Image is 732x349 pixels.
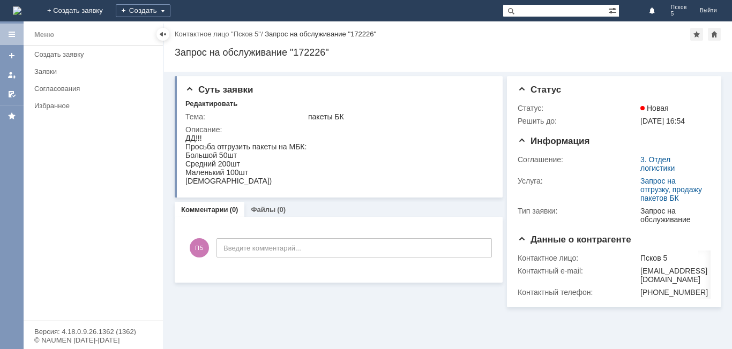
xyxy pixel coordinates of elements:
[518,117,638,125] div: Решить до:
[181,206,228,214] a: Комментарии
[13,6,21,15] img: logo
[13,6,21,15] a: Перейти на домашнюю страницу
[185,125,491,134] div: Описание:
[175,30,265,38] div: /
[230,206,238,214] div: (0)
[277,206,286,214] div: (0)
[175,30,261,38] a: Контактное лицо "Псков 5"
[34,28,54,41] div: Меню
[156,28,169,41] div: Скрыть меню
[518,155,638,164] div: Соглашение:
[690,28,703,41] div: Добавить в избранное
[185,112,306,121] div: Тема:
[30,80,161,97] a: Согласования
[34,328,152,335] div: Версия: 4.18.0.9.26.1362 (1362)
[3,86,20,103] a: Мои согласования
[190,238,209,257] span: П5
[518,234,631,245] span: Данные о контрагенте
[640,155,675,172] a: 3. Отдел логистики
[30,63,161,80] a: Заявки
[34,50,156,58] div: Создать заявку
[185,85,253,95] span: Суть заявки
[518,104,638,112] div: Статус:
[640,288,708,297] div: [PHONE_NUMBER]
[640,267,708,284] div: [EMAIL_ADDRESS][DOMAIN_NAME]
[518,288,638,297] div: Контактный телефон:
[640,104,669,112] span: Новая
[518,177,638,185] div: Услуга:
[175,47,721,58] div: Запрос на обслуживание "172226"
[708,28,721,41] div: Сделать домашней страницей
[34,337,152,344] div: © NAUMEN [DATE]-[DATE]
[116,4,170,17] div: Создать
[265,30,376,38] div: Запрос на обслуживание "172226"
[3,47,20,64] a: Создать заявку
[640,207,706,224] div: Запрос на обслуживание
[518,85,561,95] span: Статус
[34,85,156,93] div: Согласования
[185,100,237,108] div: Редактировать
[608,5,619,15] span: Расширенный поиск
[671,4,687,11] span: Псков
[518,267,638,275] div: Контактный e-mail:
[671,11,687,17] span: 5
[518,136,589,146] span: Информация
[251,206,275,214] a: Файлы
[640,177,702,202] a: Запрос на отгрузку, продажу пакетов БК
[34,67,156,75] div: Заявки
[518,254,638,262] div: Контактное лицо:
[34,102,145,110] div: Избранное
[518,207,638,215] div: Тип заявки:
[30,46,161,63] a: Создать заявку
[640,254,708,262] div: Псков 5
[308,112,489,121] div: пакеты БК
[3,66,20,84] a: Мои заявки
[640,117,685,125] span: [DATE] 16:54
